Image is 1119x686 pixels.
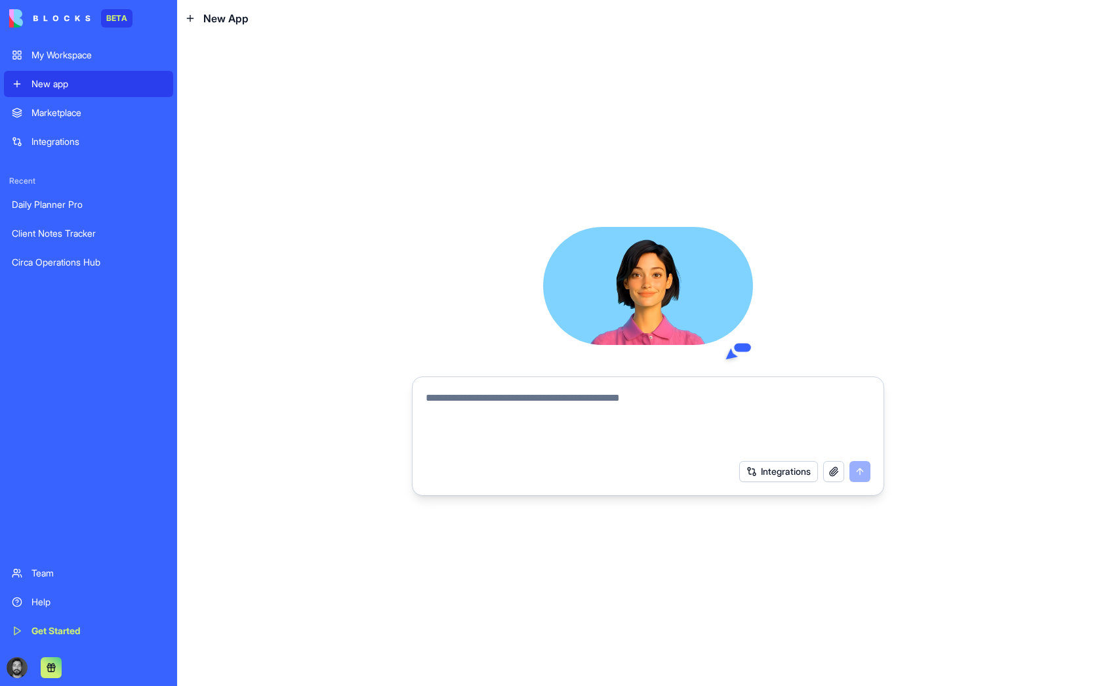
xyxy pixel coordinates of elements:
[12,198,165,211] div: Daily Planner Pro
[12,256,165,269] div: Circa Operations Hub
[4,192,173,218] a: Daily Planner Pro
[4,220,173,247] a: Client Notes Tracker
[31,595,165,609] div: Help
[203,10,249,26] span: New App
[4,249,173,275] a: Circa Operations Hub
[4,129,173,155] a: Integrations
[4,618,173,644] a: Get Started
[4,42,173,68] a: My Workspace
[4,560,173,586] a: Team
[31,624,165,637] div: Get Started
[4,71,173,97] a: New app
[4,589,173,615] a: Help
[31,567,165,580] div: Team
[31,135,165,148] div: Integrations
[739,461,818,482] button: Integrations
[4,176,173,186] span: Recent
[9,9,91,28] img: logo
[12,227,165,240] div: Client Notes Tracker
[7,657,28,678] img: ACg8ocLgOF4bjOymJxKawdIdklYA68NjYQoKYxjRny7HkDiFQmphKnKP_Q=s96-c
[31,77,165,91] div: New app
[9,9,132,28] a: BETA
[31,106,165,119] div: Marketplace
[31,49,165,62] div: My Workspace
[4,100,173,126] a: Marketplace
[101,9,132,28] div: BETA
